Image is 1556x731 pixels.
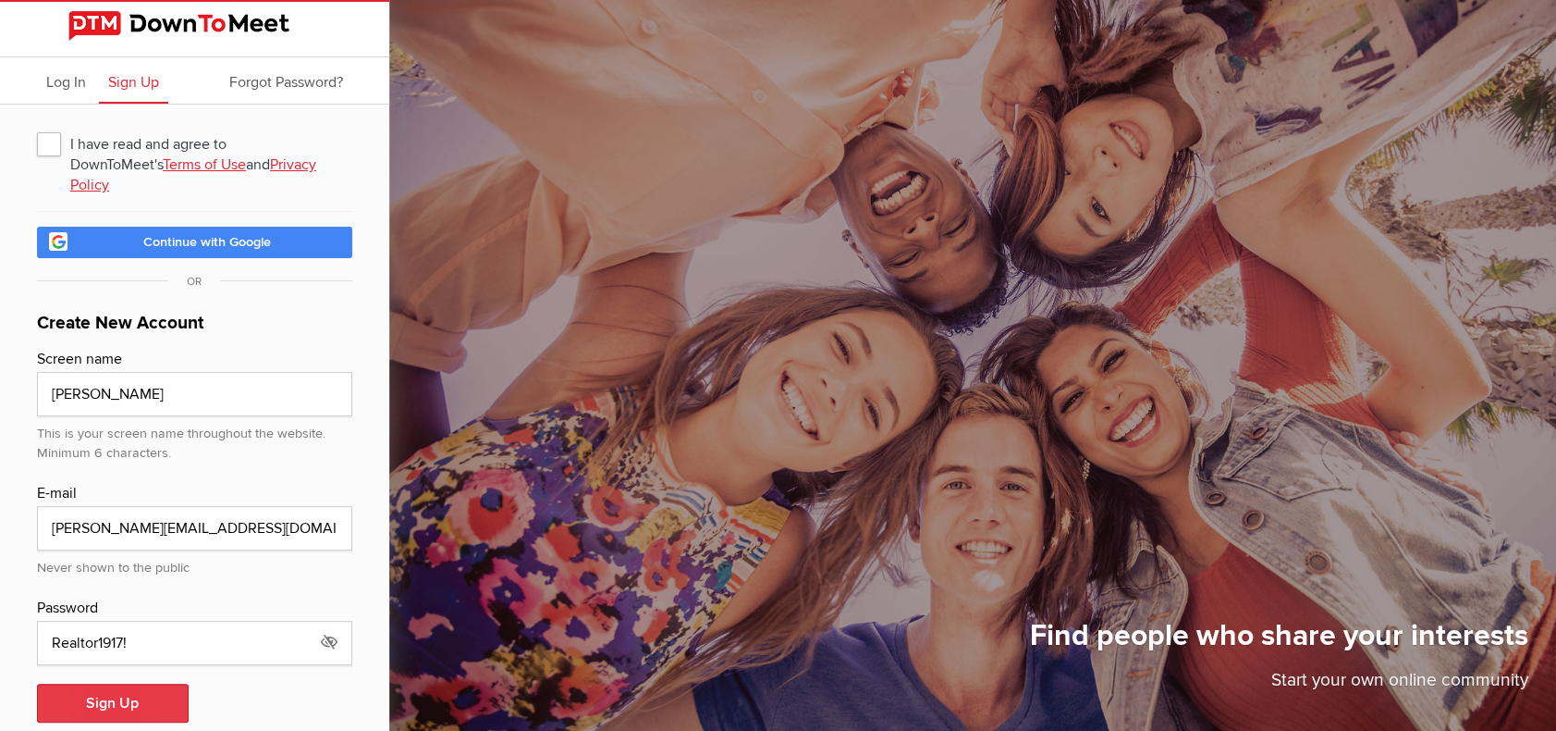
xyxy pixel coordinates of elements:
input: e.g. John Smith or John S. [37,372,352,416]
input: email@address.com [37,506,352,551]
img: DownToMeet [68,11,320,41]
span: Continue with Google [143,234,271,250]
button: Sign Up [37,684,189,723]
h1: Create New Account [37,310,352,348]
a: Log In [37,57,95,104]
p: Start your own online community [1030,667,1528,703]
a: Sign Up [99,57,168,104]
span: Log In [46,73,86,92]
div: Never shown to the public [37,551,352,578]
div: This is your screen name throughout the website. Minimum 6 characters. [37,416,352,464]
span: Sign Up [108,73,159,92]
a: Terms of Use [163,155,246,174]
span: I have read and agree to DownToMeet's and [37,127,352,160]
span: Forgot Password? [229,73,343,92]
div: E-mail [37,482,352,506]
a: Forgot Password? [220,57,352,104]
div: Screen name [37,348,352,372]
span: OR [168,275,220,289]
h1: Find people who share your interests [1030,617,1528,667]
div: Password [37,597,352,621]
a: Continue with Google [37,227,352,258]
input: Minimum 6 characters [37,621,352,665]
